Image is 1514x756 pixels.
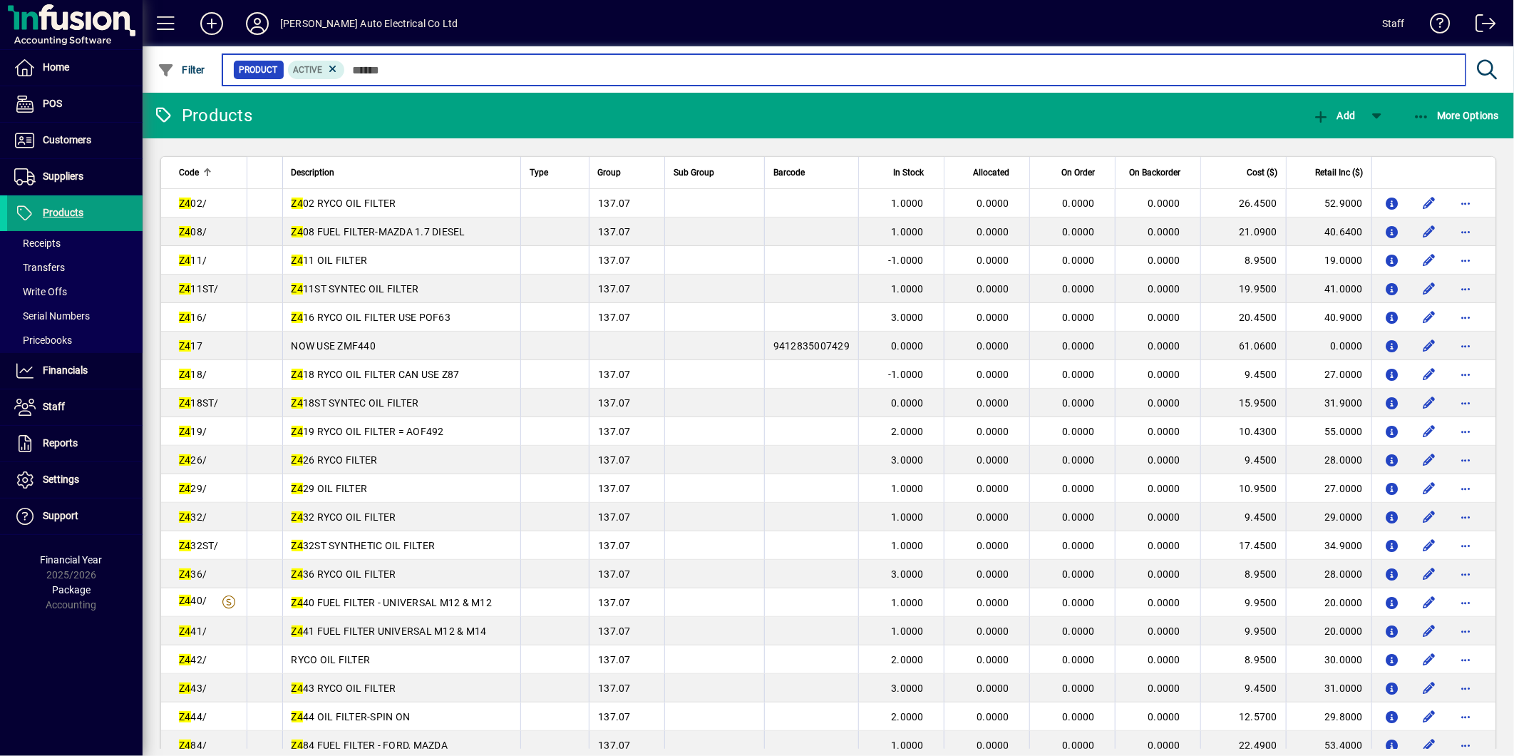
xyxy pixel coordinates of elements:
div: Barcode [773,165,850,180]
span: 08 FUEL FILTER-MAZDA 1.7 DIESEL [292,226,465,237]
span: -1.0000 [888,369,924,380]
span: 0.0000 [977,340,1010,352]
div: Allocated [953,165,1022,180]
td: 20.4500 [1200,303,1286,332]
span: 16 RYCO OIL FILTER USE POF63 [292,312,451,323]
em: Z4 [292,597,304,608]
td: 20.0000 [1286,588,1371,617]
span: 32ST/ [179,540,219,551]
em: Z4 [179,568,191,580]
button: Edit [1418,563,1441,586]
span: 2.0000 [892,426,925,437]
span: 26 RYCO FILTER [292,454,378,466]
span: 137.07 [598,198,631,209]
span: 2.0000 [892,654,925,665]
span: 40 FUEL FILTER - UNIVERSAL M12 & M12 [292,597,493,608]
span: 02/ [179,198,207,209]
span: 0.0000 [977,483,1010,494]
span: 0.0000 [1063,312,1096,323]
td: 20.0000 [1286,617,1371,645]
em: Z4 [292,483,304,494]
button: Edit [1418,591,1441,614]
span: 1.0000 [892,597,925,608]
span: 0.0000 [1063,397,1096,409]
button: Edit [1418,705,1441,728]
em: Z4 [179,483,191,494]
td: 17.4500 [1200,531,1286,560]
span: 0.0000 [1148,454,1181,466]
span: 02 RYCO OIL FILTER [292,198,396,209]
button: Edit [1418,677,1441,700]
span: Suppliers [43,170,83,182]
span: 32 RYCO OIL FILTER [292,511,396,523]
span: 0.0000 [1148,340,1181,352]
span: 18ST/ [179,397,219,409]
a: Reports [7,426,143,461]
span: 36 RYCO OIL FILTER [292,568,396,580]
mat-chip: Activation Status: Active [288,61,345,79]
em: Z4 [292,540,304,551]
td: 55.0000 [1286,417,1371,446]
em: Z4 [179,683,191,694]
span: 0.0000 [1148,283,1181,295]
span: 0.0000 [1063,483,1096,494]
span: 137.07 [598,540,631,551]
td: 31.0000 [1286,674,1371,703]
span: 29/ [179,483,207,494]
div: Description [292,165,513,180]
span: 0.0000 [1063,255,1096,266]
div: On Backorder [1124,165,1193,180]
span: Home [43,61,69,73]
span: On Backorder [1129,165,1180,180]
em: Z4 [179,625,191,637]
button: Filter [154,57,209,83]
button: Edit [1418,449,1441,471]
button: More options [1455,534,1478,557]
em: Z4 [179,511,191,523]
span: Type [530,165,548,180]
button: More options [1455,591,1478,614]
td: 0.0000 [1286,332,1371,360]
em: Z4 [292,511,304,523]
button: More options [1455,220,1478,243]
button: More options [1455,677,1478,700]
a: Write Offs [7,280,143,304]
span: 0.0000 [1148,540,1181,551]
em: Z4 [292,198,304,209]
button: More options [1455,420,1478,443]
button: Edit [1418,392,1441,414]
a: Serial Numbers [7,304,143,328]
div: [PERSON_NAME] Auto Electrical Co Ltd [280,12,458,35]
em: Z4 [292,226,304,237]
button: More options [1455,392,1478,414]
td: 27.0000 [1286,360,1371,389]
td: 29.0000 [1286,503,1371,531]
span: 0.0000 [1148,654,1181,665]
span: 0.0000 [1148,369,1181,380]
span: 0.0000 [1063,426,1096,437]
span: POS [43,98,62,109]
em: Z4 [292,369,304,380]
em: Z4 [179,198,191,209]
a: Logout [1465,3,1496,49]
div: On Order [1039,165,1108,180]
span: 0.0000 [1148,198,1181,209]
td: 19.0000 [1286,246,1371,275]
em: Z4 [179,595,191,606]
span: 32ST SYNTHETIC OIL FILTER [292,540,436,551]
button: Edit [1418,420,1441,443]
span: Product [240,63,278,77]
span: 29 OIL FILTER [292,483,368,494]
em: Z4 [292,283,304,295]
span: Transfers [14,262,65,273]
td: 9.9500 [1200,617,1286,645]
span: 137.07 [598,255,631,266]
span: Add [1312,110,1355,121]
span: 0.0000 [1148,625,1181,637]
em: Z4 [179,283,191,295]
td: 8.9500 [1200,560,1286,588]
button: Edit [1418,334,1441,357]
span: 0.0000 [1063,597,1096,608]
span: 0.0000 [1063,283,1096,295]
em: Z4 [179,226,191,237]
